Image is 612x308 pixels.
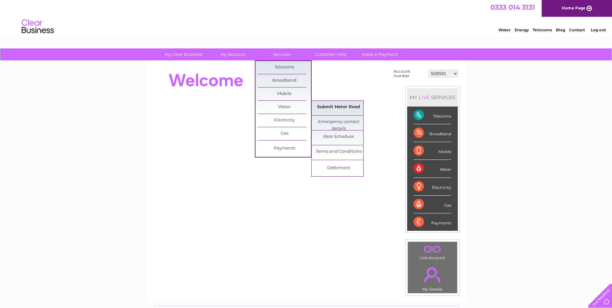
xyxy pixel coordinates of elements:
[409,263,456,286] a: .
[206,48,259,60] a: My Account
[591,27,606,32] a: Log out
[407,262,457,293] td: My Details
[409,243,456,255] a: .
[312,116,365,128] a: Emergency contact details
[569,27,585,32] a: Contact
[414,178,451,196] div: Electricity
[414,142,451,160] div: Mobile
[258,127,311,140] a: Gas
[556,27,565,32] a: Blog
[312,101,365,114] a: Submit Meter Read
[255,48,308,60] a: Services
[258,87,311,100] a: Mobile
[258,142,311,155] a: Payments
[312,130,365,143] a: Rate Schedule
[414,160,451,178] div: Water
[407,241,457,262] td: Link Account
[312,162,365,175] a: Deferment
[258,74,311,87] a: Broadband
[312,145,365,158] a: Terms and Conditions
[407,88,458,107] div: MY SERVICES
[353,48,406,60] a: Make A Payment
[392,67,427,80] td: Account number
[304,48,357,60] a: Customer Help
[157,48,210,60] a: My Clear Business
[258,61,311,74] a: Telecoms
[414,107,451,124] div: Telecoms
[154,4,459,31] div: Clear Business is a trading name of Verastar Limited (registered in [GEOGRAPHIC_DATA] No. 3667643...
[515,27,529,32] a: Energy
[490,3,535,11] a: 0333 014 3131
[417,94,431,100] div: LIVE
[414,124,451,142] div: Broadband
[533,27,552,32] a: Telecoms
[21,17,54,36] img: logo.png
[414,196,451,213] div: Gas
[258,114,311,127] a: Electricity
[258,101,311,114] a: Water
[498,27,511,32] a: Water
[414,213,451,231] div: Payments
